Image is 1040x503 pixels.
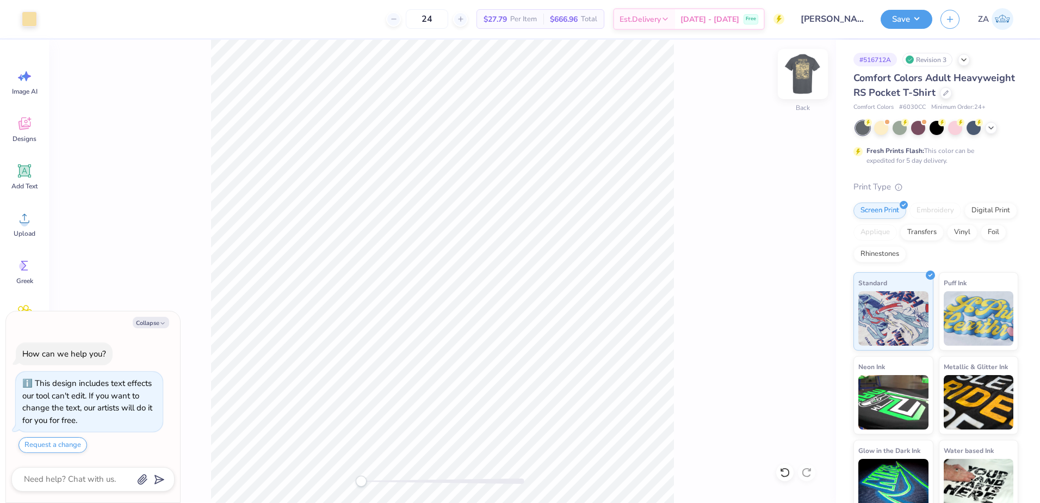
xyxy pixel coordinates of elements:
span: [DATE] - [DATE] [680,14,739,25]
span: # 6030CC [899,103,926,112]
span: Glow in the Dark Ink [858,445,920,456]
span: Per Item [510,14,537,25]
span: Add Text [11,182,38,191]
span: Neon Ink [858,361,885,372]
div: Vinyl [947,224,977,241]
img: Back [781,52,825,96]
div: This design includes text effects our tool can't edit. If you want to change the text, our artist... [22,378,152,426]
div: This color can be expedited for 5 day delivery. [866,146,1000,165]
span: Free [746,15,756,23]
span: Comfort Colors Adult Heavyweight RS Pocket T-Shirt [853,71,1015,99]
span: Greek [16,277,33,285]
a: ZA [973,8,1018,30]
div: Revision 3 [902,53,952,66]
input: Untitled Design [793,8,872,30]
div: Accessibility label [356,476,367,487]
button: Save [881,10,932,29]
span: Metallic & Glitter Ink [944,361,1008,372]
div: Back [796,103,810,113]
div: Digital Print [964,203,1017,219]
span: Puff Ink [944,277,967,289]
span: Standard [858,277,887,289]
div: Print Type [853,181,1018,193]
div: Applique [853,224,897,241]
img: Standard [858,291,928,346]
span: Upload [14,229,35,238]
span: Minimum Order: 24 + [931,103,986,112]
div: Foil [981,224,1006,241]
div: How can we help you? [22,348,106,359]
input: – – [406,9,448,29]
span: Water based Ink [944,445,994,456]
div: Transfers [900,224,944,241]
div: # 516712A [853,53,897,66]
span: $27.79 [484,14,507,25]
span: Comfort Colors [853,103,894,112]
span: Est. Delivery [620,14,661,25]
span: Image AI [12,87,38,96]
strong: Fresh Prints Flash: [866,146,924,155]
img: Metallic & Glitter Ink [944,375,1014,430]
span: ZA [978,13,989,26]
span: Designs [13,134,36,143]
span: Total [581,14,597,25]
img: Zuriel Alaba [992,8,1013,30]
div: Screen Print [853,203,906,219]
div: Rhinestones [853,246,906,262]
span: $666.96 [550,14,578,25]
img: Puff Ink [944,291,1014,346]
img: Neon Ink [858,375,928,430]
button: Request a change [18,437,87,453]
button: Collapse [133,317,169,328]
div: Embroidery [909,203,961,219]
